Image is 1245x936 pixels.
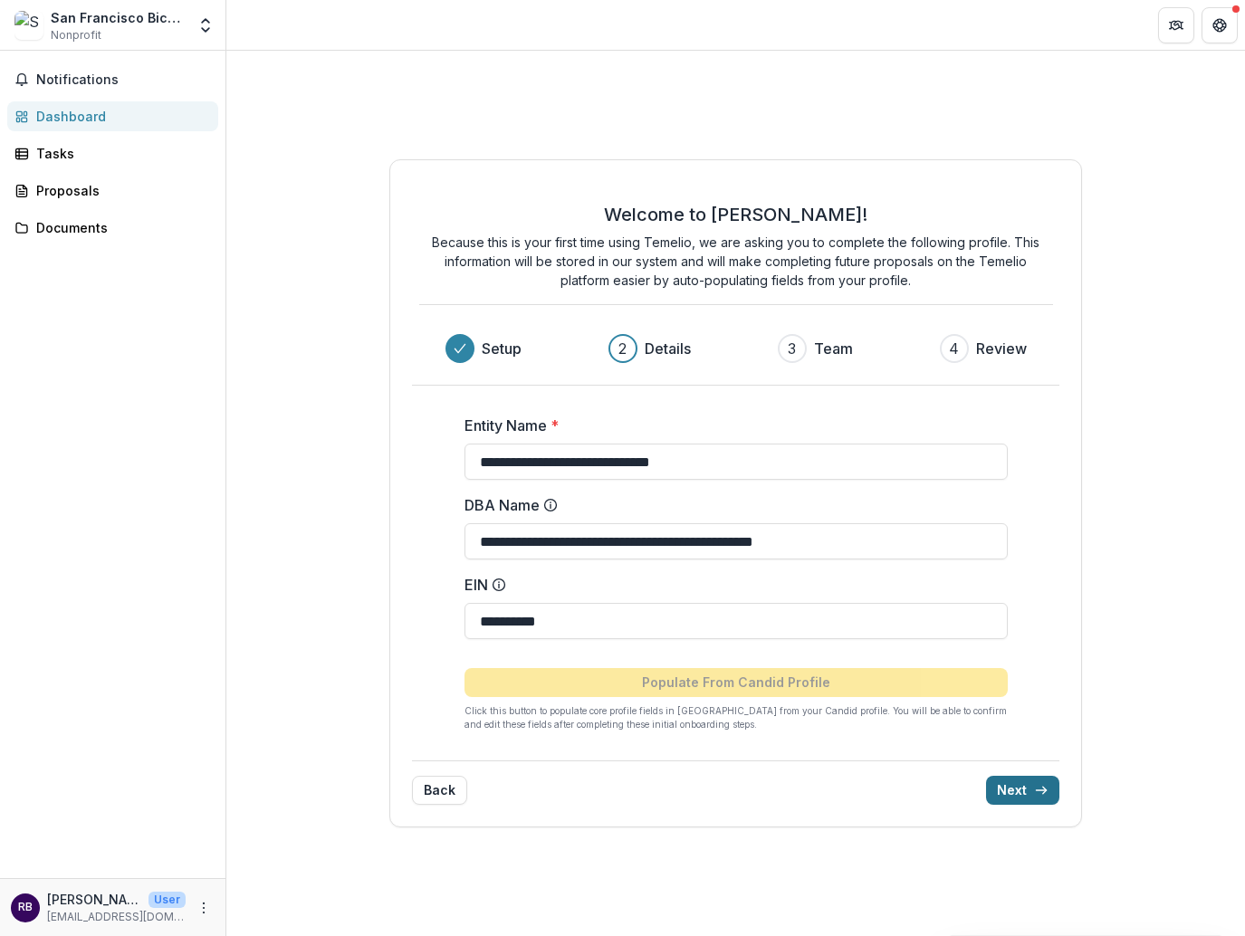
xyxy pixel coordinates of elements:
[464,494,997,516] label: DBA Name
[7,65,218,94] button: Notifications
[814,338,853,359] h3: Team
[18,902,33,913] div: Rose Brookhouse
[36,72,211,88] span: Notifications
[7,213,218,243] a: Documents
[604,204,867,225] h2: Welcome to [PERSON_NAME]!
[47,890,141,909] p: [PERSON_NAME]
[445,334,1027,363] div: Progress
[7,101,218,131] a: Dashboard
[36,181,204,200] div: Proposals
[949,338,959,359] div: 4
[412,776,467,805] button: Back
[7,138,218,168] a: Tasks
[36,144,204,163] div: Tasks
[618,338,627,359] div: 2
[148,892,186,908] p: User
[788,338,796,359] div: 3
[51,8,186,27] div: San Francisco Bicycle Coalition
[464,668,1008,697] button: Populate From Candid Profile
[193,897,215,919] button: More
[464,415,997,436] label: Entity Name
[7,176,218,205] a: Proposals
[419,233,1053,290] p: Because this is your first time using Temelio, we are asking you to complete the following profil...
[51,27,101,43] span: Nonprofit
[482,338,522,359] h3: Setup
[645,338,691,359] h3: Details
[193,7,218,43] button: Open entity switcher
[47,909,186,925] p: [EMAIL_ADDRESS][DOMAIN_NAME]
[464,704,1008,731] p: Click this button to populate core profile fields in [GEOGRAPHIC_DATA] from your Candid profile. ...
[1202,7,1238,43] button: Get Help
[14,11,43,40] img: San Francisco Bicycle Coalition
[976,338,1027,359] h3: Review
[464,574,997,596] label: EIN
[1158,7,1194,43] button: Partners
[986,776,1059,805] button: Next
[36,218,204,237] div: Documents
[36,107,204,126] div: Dashboard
